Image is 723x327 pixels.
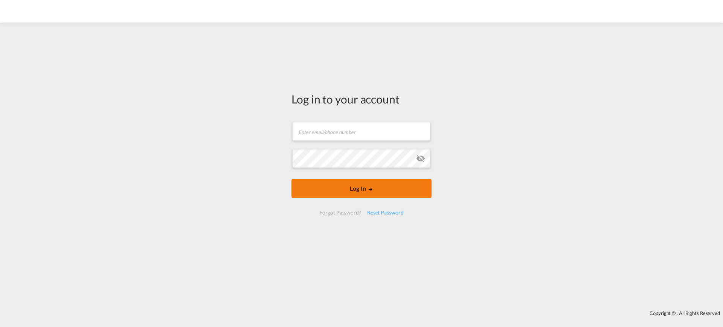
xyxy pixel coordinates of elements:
md-icon: icon-eye-off [416,154,425,163]
input: Enter email/phone number [292,122,430,141]
button: LOGIN [291,179,432,198]
div: Log in to your account [291,91,432,107]
div: Reset Password [364,206,407,219]
div: Forgot Password? [316,206,364,219]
